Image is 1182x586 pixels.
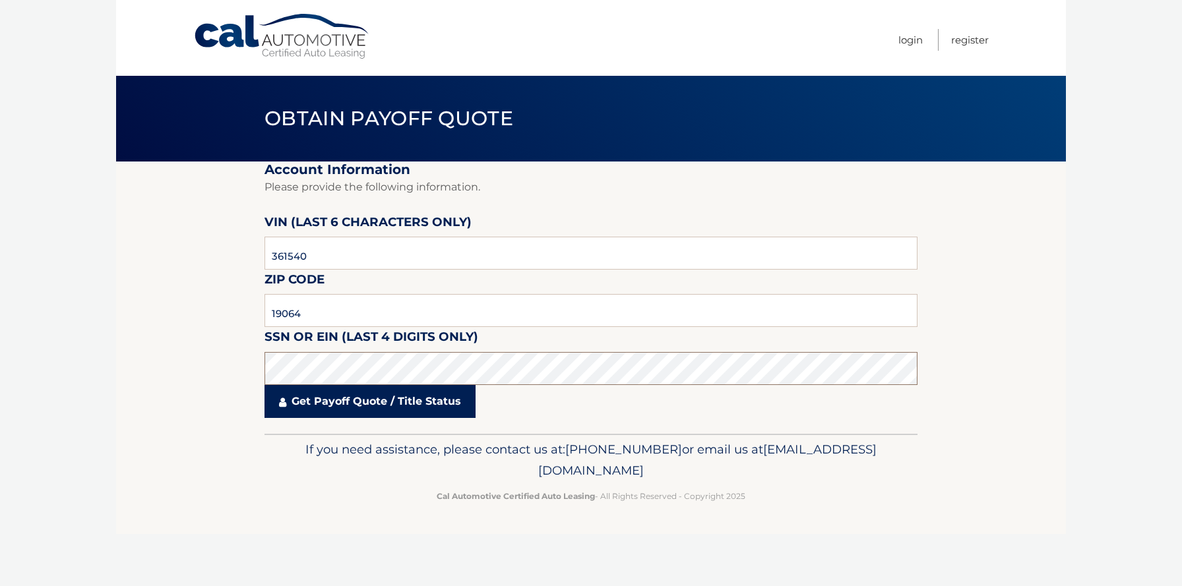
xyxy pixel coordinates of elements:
label: SSN or EIN (last 4 digits only) [264,327,478,351]
p: - All Rights Reserved - Copyright 2025 [273,489,909,503]
p: If you need assistance, please contact us at: or email us at [273,439,909,481]
strong: Cal Automotive Certified Auto Leasing [437,491,595,501]
span: [PHONE_NUMBER] [565,442,682,457]
p: Please provide the following information. [264,178,918,196]
h2: Account Information [264,161,918,178]
a: Register [951,29,989,51]
label: Zip Code [264,270,325,294]
a: Get Payoff Quote / Title Status [264,385,476,418]
a: Login [898,29,923,51]
a: Cal Automotive [193,13,371,60]
label: VIN (last 6 characters only) [264,212,472,237]
span: Obtain Payoff Quote [264,106,513,131]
